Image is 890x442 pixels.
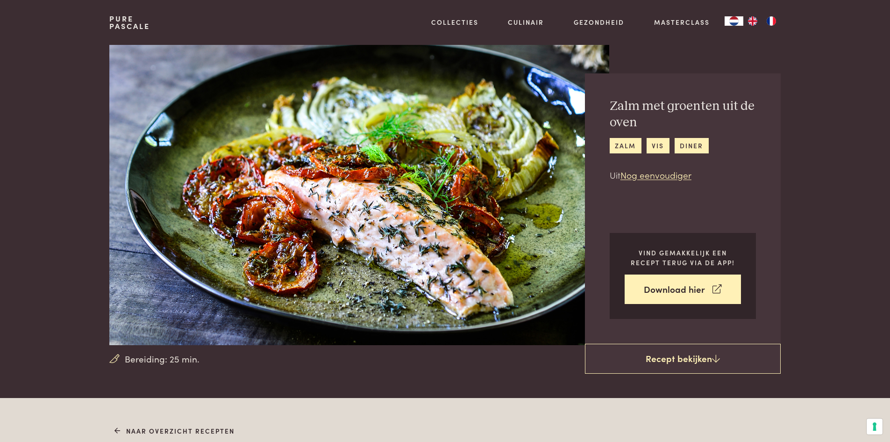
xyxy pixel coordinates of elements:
a: Culinair [508,17,544,27]
p: Vind gemakkelijk een recept terug via de app! [625,248,741,267]
a: FR [762,16,781,26]
h2: Zalm met groenten uit de oven [610,98,756,130]
a: diner [675,138,709,153]
button: Uw voorkeuren voor toestemming voor trackingtechnologieën [867,419,883,435]
a: zalm [610,138,641,153]
a: PurePascale [109,15,150,30]
a: Recept bekijken [585,344,781,374]
a: Masterclass [654,17,710,27]
a: Gezondheid [574,17,624,27]
a: EN [743,16,762,26]
ul: Language list [743,16,781,26]
a: NL [725,16,743,26]
div: Language [725,16,743,26]
aside: Language selected: Nederlands [725,16,781,26]
span: Bereiding: 25 min. [125,352,199,366]
img: Zalm met groenten uit de oven [109,45,609,345]
a: Naar overzicht recepten [114,426,235,436]
a: Download hier [625,275,741,304]
a: Collecties [431,17,478,27]
p: Uit [610,168,756,182]
a: vis [647,138,669,153]
a: Nog eenvoudiger [620,168,691,181]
